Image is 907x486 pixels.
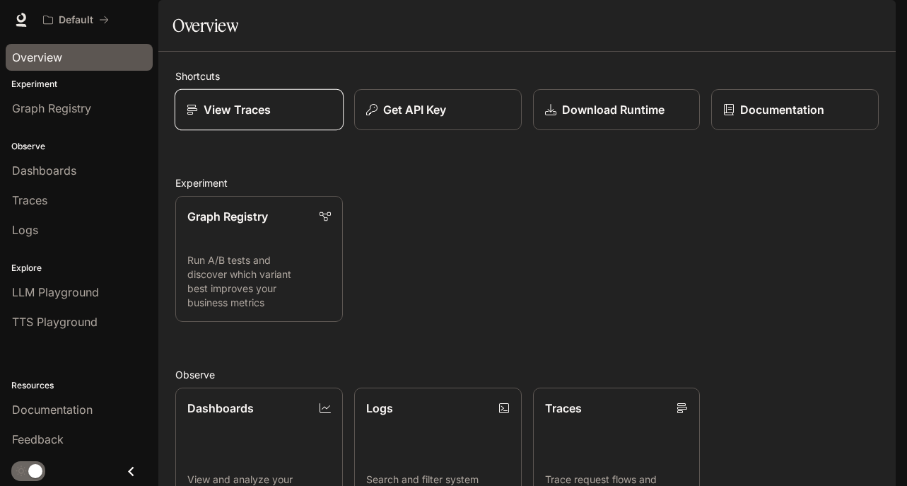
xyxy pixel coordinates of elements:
[59,14,93,26] p: Default
[175,367,879,382] h2: Observe
[187,208,268,225] p: Graph Registry
[562,101,665,118] p: Download Runtime
[172,11,238,40] h1: Overview
[383,101,446,118] p: Get API Key
[175,89,344,131] a: View Traces
[533,89,701,130] a: Download Runtime
[187,253,331,310] p: Run A/B tests and discover which variant best improves your business metrics
[37,6,115,34] button: All workspaces
[354,89,522,130] button: Get API Key
[711,89,879,130] a: Documentation
[204,101,271,118] p: View Traces
[175,69,879,83] h2: Shortcuts
[740,101,824,118] p: Documentation
[175,175,879,190] h2: Experiment
[366,400,393,417] p: Logs
[545,400,582,417] p: Traces
[175,196,343,322] a: Graph RegistryRun A/B tests and discover which variant best improves your business metrics
[187,400,254,417] p: Dashboards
